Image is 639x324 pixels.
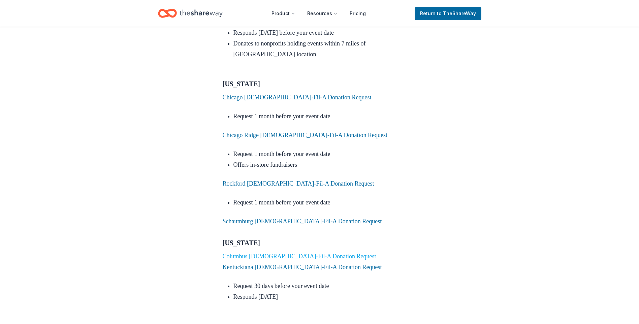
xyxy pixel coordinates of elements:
[233,291,417,302] li: Responds [DATE]
[344,7,371,20] a: Pricing
[233,281,417,291] li: Request 30 days before your event date
[415,7,481,20] a: Returnto TheShareWay
[437,10,476,16] span: to TheShareWay
[233,197,417,208] li: Request 1 month before your event date
[223,180,374,187] a: Rockford [DEMOGRAPHIC_DATA]-Fil-A Donation Request
[223,78,417,89] h3: [US_STATE]
[233,111,417,122] li: Request 1 month before your event date
[266,5,371,21] nav: Main
[158,5,223,21] a: Home
[420,9,476,18] span: Return
[223,218,382,225] a: Schaumburg [DEMOGRAPHIC_DATA]-Fil-A Donation Request
[233,149,417,159] li: Request 1 month before your event date
[223,253,376,260] a: Columbus [DEMOGRAPHIC_DATA]-Fil-A Donation Request
[223,132,388,138] a: Chicago Ridge [DEMOGRAPHIC_DATA]-Fil-A Donation Request
[223,264,382,270] a: Kentuckiana [DEMOGRAPHIC_DATA]-Fil-A Donation Request
[233,38,417,70] li: Donates to nonprofits holding events within 7 miles of [GEOGRAPHIC_DATA] location
[223,237,417,248] h3: [US_STATE]
[302,7,343,20] button: Resources
[233,27,417,38] li: Responds [DATE] before your event date
[266,7,300,20] button: Product
[233,159,417,170] li: Offers in-store fundraisers
[223,94,372,101] a: Chicago [DEMOGRAPHIC_DATA]-Fil-A Donation Request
